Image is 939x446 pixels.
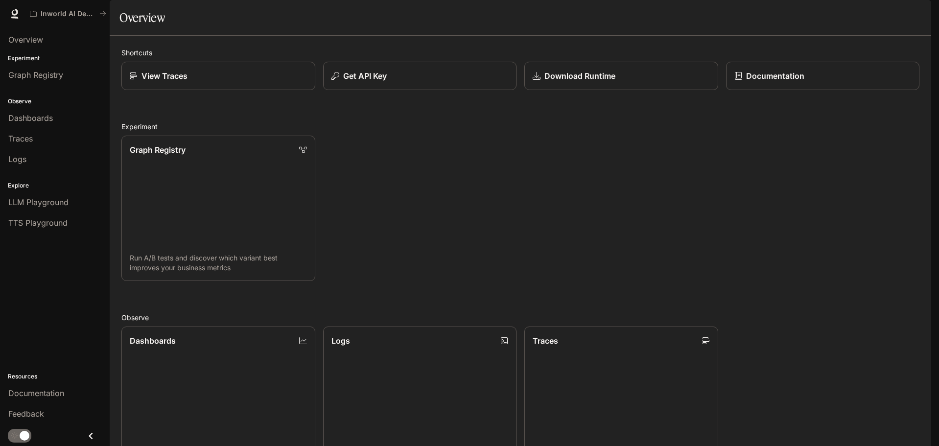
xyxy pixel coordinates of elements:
p: Run A/B tests and discover which variant best improves your business metrics [130,253,307,273]
p: Documentation [746,70,804,82]
button: Get API Key [323,62,517,90]
h2: Experiment [121,121,919,132]
p: Graph Registry [130,144,186,156]
h2: Observe [121,312,919,323]
p: Inworld AI Demos [41,10,95,18]
p: Dashboards [130,335,176,347]
p: Get API Key [343,70,387,82]
a: Documentation [726,62,920,90]
a: Download Runtime [524,62,718,90]
p: Logs [331,335,350,347]
p: View Traces [141,70,188,82]
p: Download Runtime [544,70,615,82]
a: Graph RegistryRun A/B tests and discover which variant best improves your business metrics [121,136,315,281]
p: Traces [533,335,558,347]
a: View Traces [121,62,315,90]
h1: Overview [119,8,165,27]
button: All workspaces [25,4,111,23]
h2: Shortcuts [121,47,919,58]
